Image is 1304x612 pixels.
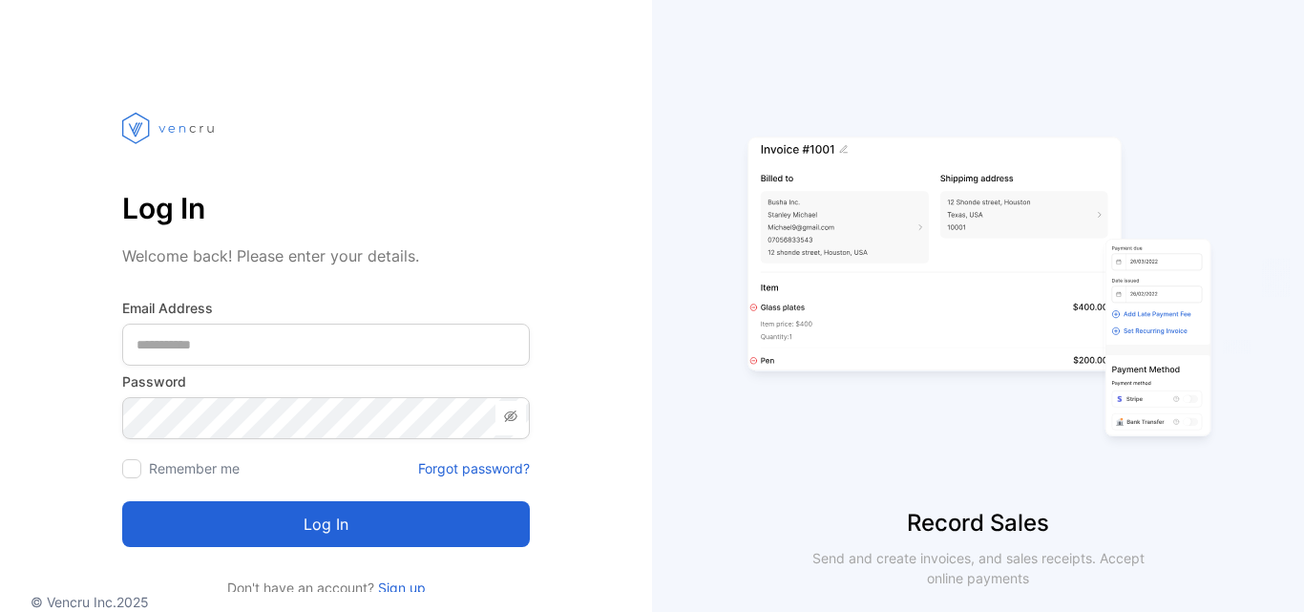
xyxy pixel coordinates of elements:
p: Send and create invoices, and sales receipts. Accept online payments [795,548,1162,588]
img: slider image [740,76,1217,506]
label: Remember me [149,460,240,476]
p: Don't have an account? [122,578,530,598]
a: Sign up [374,580,426,596]
p: Record Sales [652,506,1304,540]
p: Log In [122,185,530,231]
a: Forgot password? [418,458,530,478]
p: Welcome back! Please enter your details. [122,244,530,267]
label: Email Address [122,298,530,318]
img: vencru logo [122,76,218,179]
label: Password [122,371,530,391]
button: Log in [122,501,530,547]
